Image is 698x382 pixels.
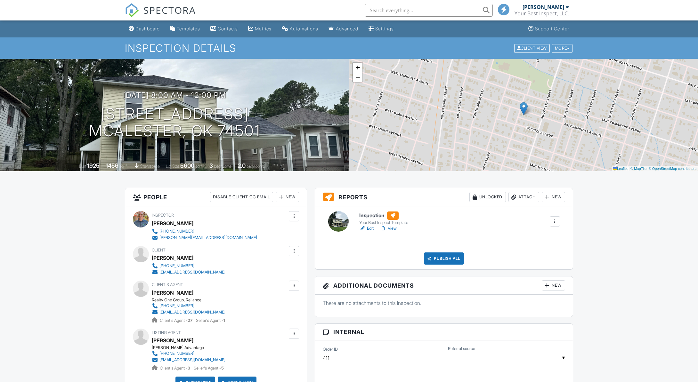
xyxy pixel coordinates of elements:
[140,164,160,169] span: crawlspace
[218,26,238,31] div: Contacts
[119,164,128,169] span: sq. ft.
[520,102,528,115] img: Marker
[188,366,190,370] strong: 3
[87,162,100,169] div: 1925
[526,23,572,35] a: Support Center
[152,282,183,287] span: Client's Agent
[152,336,193,345] a: [PERSON_NAME]
[290,26,318,31] div: Automations
[353,72,362,82] a: Zoom out
[167,23,203,35] a: Templates
[152,357,225,363] a: [EMAIL_ADDRESS][DOMAIN_NAME]
[194,366,224,370] span: Seller's Agent -
[209,162,213,169] div: 3
[152,298,231,303] div: Realty One Group, Reliance
[106,162,118,169] div: 1456
[542,280,565,290] div: New
[315,324,573,340] h3: Internal
[469,192,506,202] div: Unlocked
[629,167,629,171] span: |
[238,162,246,169] div: 2.0
[542,192,565,202] div: New
[359,225,374,232] a: Edit
[514,44,550,52] div: Client View
[365,4,493,17] input: Search everything...
[152,253,193,263] div: [PERSON_NAME]
[125,9,196,22] a: SPECTORA
[152,228,257,235] a: [PHONE_NUMBER]
[152,248,166,252] span: Client
[125,43,573,54] h1: Inspection Details
[366,23,396,35] a: Settings
[359,220,408,225] div: Your Best Inspect Template
[166,164,179,169] span: Lot Size
[159,351,194,356] div: [PHONE_NUMBER]
[613,167,628,171] a: Leaflet
[143,3,196,17] span: SPECTORA
[323,299,565,306] p: There are no attachments to this inspection.
[177,26,200,31] div: Templates
[221,366,224,370] strong: 5
[353,63,362,72] a: Zoom in
[359,211,408,226] a: Inspection Your Best Inspect Template
[552,44,573,52] div: More
[255,26,272,31] div: Metrics
[323,346,338,352] label: Order ID
[315,276,573,295] h3: Additional Documents
[123,91,226,99] h3: [DATE] 8:00 am - 12:00 pm
[208,23,240,35] a: Contacts
[125,188,307,206] h3: People
[152,288,193,298] a: [PERSON_NAME]
[356,63,360,71] span: +
[152,345,231,350] div: [PERSON_NAME] Advantage
[79,164,86,169] span: Built
[315,188,573,206] h3: Reports
[279,23,321,35] a: Automations (Basic)
[160,366,191,370] span: Client's Agent -
[152,309,225,315] a: [EMAIL_ADDRESS][DOMAIN_NAME]
[276,192,299,202] div: New
[89,106,260,139] h1: [STREET_ADDRESS] McAlester, OK 74501
[159,235,257,240] div: [PERSON_NAME][EMAIL_ADDRESS][DOMAIN_NAME]
[159,229,194,234] div: [PHONE_NUMBER]
[514,45,551,50] a: Client View
[210,192,273,202] div: Disable Client CC Email
[160,318,193,323] span: Client's Agent -
[246,23,274,35] a: Metrics
[356,73,360,81] span: −
[126,23,162,35] a: Dashboard
[630,167,648,171] a: © MapTiler
[336,26,358,31] div: Advanced
[180,162,194,169] div: 5600
[195,164,203,169] span: sq.ft.
[152,235,257,241] a: [PERSON_NAME][EMAIL_ADDRESS][DOMAIN_NAME]
[523,4,564,10] div: [PERSON_NAME]
[359,211,408,220] h6: Inspection
[448,346,475,352] label: Referral source
[125,3,139,17] img: The Best Home Inspection Software - Spectora
[515,10,569,17] div: Your Best Inspect, LLC.
[152,219,193,228] div: [PERSON_NAME]
[196,318,225,323] span: Seller's Agent -
[188,318,192,323] strong: 27
[223,318,225,323] strong: 1
[152,330,181,335] span: Listing Agent
[380,225,397,232] a: View
[424,252,464,265] div: Publish All
[649,167,696,171] a: © OpenStreetMap contributors
[159,263,194,268] div: [PHONE_NUMBER]
[152,269,225,275] a: [EMAIL_ADDRESS][DOMAIN_NAME]
[152,263,225,269] a: [PHONE_NUMBER]
[159,270,225,275] div: [EMAIL_ADDRESS][DOMAIN_NAME]
[159,303,194,308] div: [PHONE_NUMBER]
[326,23,361,35] a: Advanced
[247,164,265,169] span: bathrooms
[214,164,231,169] span: bedrooms
[159,357,225,362] div: [EMAIL_ADDRESS][DOMAIN_NAME]
[152,350,225,357] a: [PHONE_NUMBER]
[375,26,394,31] div: Settings
[159,310,225,315] div: [EMAIL_ADDRESS][DOMAIN_NAME]
[152,213,174,218] span: Inspector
